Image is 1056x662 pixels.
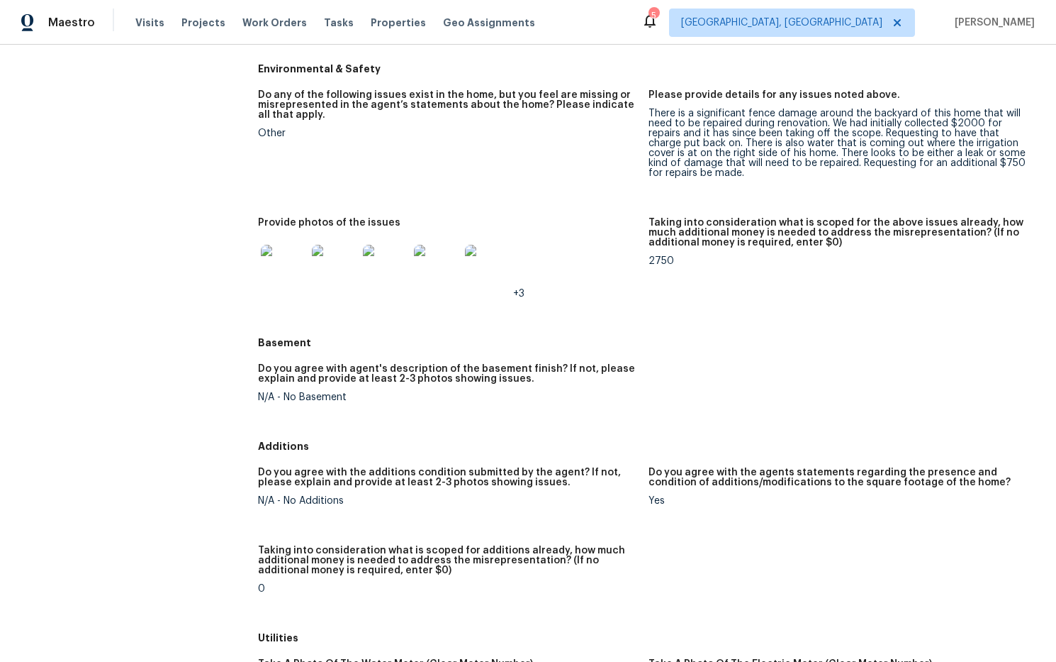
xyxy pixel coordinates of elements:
div: 5 [648,9,658,23]
div: There is a significant fence damage around the backyard of this home that will need to be repaire... [648,109,1028,178]
span: Visits [135,16,164,30]
h5: Environmental & Safety [258,62,1039,76]
span: +3 [513,289,524,299]
span: [GEOGRAPHIC_DATA], [GEOGRAPHIC_DATA] [681,16,882,30]
div: Other [258,128,637,138]
h5: Utilities [258,631,1039,645]
h5: Do you agree with agent's description of the basement finish? If not, please explain and provide ... [258,364,637,384]
span: Geo Assignments [443,16,535,30]
h5: Do you agree with the agents statements regarding the presence and condition of additions/modific... [648,468,1028,487]
div: Yes [648,496,1028,506]
span: Tasks [324,18,354,28]
h5: Do you agree with the additions condition submitted by the agent? If not, please explain and prov... [258,468,637,487]
h5: Taking into consideration what is scoped for the above issues already, how much additional money ... [648,218,1028,248]
div: N/A - No Basement [258,392,637,402]
h5: Basement [258,336,1039,350]
h5: Provide photos of the issues [258,218,400,228]
span: Work Orders [242,16,307,30]
h5: Additions [258,439,1039,453]
h5: Do any of the following issues exist in the home, but you feel are missing or misrepresented in t... [258,90,637,120]
div: 0 [258,584,637,594]
span: Properties [371,16,426,30]
h5: Taking into consideration what is scoped for additions already, how much additional money is need... [258,546,637,575]
div: 2750 [648,256,1028,266]
h5: Please provide details for any issues noted above. [648,90,900,100]
span: Maestro [48,16,95,30]
span: [PERSON_NAME] [949,16,1035,30]
div: N/A - No Additions [258,496,637,506]
span: Projects [181,16,225,30]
